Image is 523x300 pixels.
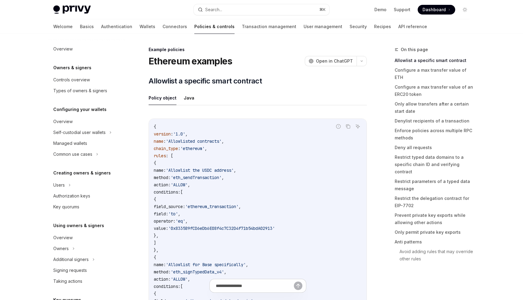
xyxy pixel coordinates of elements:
a: Enforce policies across multiple RPC methods [395,126,475,143]
span: : [163,139,166,144]
div: Self-custodial user wallets [53,129,106,136]
div: Example policies [149,47,367,53]
span: version [154,131,171,137]
a: Types of owners & signers [48,85,126,96]
h5: Owners & signers [53,64,91,71]
span: , [222,175,224,180]
a: Restrict parameters of a typed data message [395,177,475,194]
a: API reference [398,19,427,34]
span: , [246,262,248,267]
span: }, [154,247,159,253]
span: , [205,146,207,151]
span: conditions: [154,189,180,195]
a: Overview [48,116,126,127]
a: Configure a max transfer value of ETH [395,65,475,82]
span: 'to' [168,211,178,217]
div: Controls overview [53,76,90,83]
span: 'ethereum_transaction' [185,204,238,209]
div: Search... [205,6,222,13]
a: Allowlist a specific smart contract [395,56,475,65]
h5: Creating owners & signers [53,169,111,177]
a: Overview [48,44,126,54]
span: [ [180,189,183,195]
a: Transaction management [242,19,296,34]
span: action: [154,276,171,282]
span: Allowlist a specific smart contract [149,76,262,86]
button: Search...⌘K [194,4,329,15]
a: Welcome [53,19,73,34]
span: { [154,197,156,202]
h5: Using owners & signers [53,222,104,229]
button: Open in ChatGPT [305,56,357,66]
div: Key quorums [53,203,79,210]
span: , [188,182,190,187]
button: Toggle dark mode [460,5,470,15]
span: , [238,204,241,209]
span: ] [154,240,156,246]
a: Signing requests [48,265,126,276]
button: Ask AI [354,122,362,130]
a: Avoid adding rules that may override other rules [400,247,475,264]
a: Basics [80,19,94,34]
div: Overview [53,118,73,125]
span: }, [154,233,159,238]
button: Report incorrect code [334,122,342,130]
a: Controls overview [48,74,126,85]
span: , [185,131,188,137]
a: Prevent private key exports while allowing other actions [395,210,475,227]
a: User management [304,19,342,34]
a: Authentication [101,19,132,34]
span: 'Allowlisted contracts' [166,139,222,144]
a: Support [394,7,410,13]
span: name: [154,262,166,267]
span: : [ [166,153,173,158]
div: Authorization keys [53,192,90,200]
span: 'Allowlist for Base specifically' [166,262,246,267]
span: value: [154,226,168,231]
div: Taking actions [53,278,82,285]
span: field_source: [154,204,185,209]
div: Common use cases [53,151,92,158]
span: method: [154,269,171,275]
span: Open in ChatGPT [316,58,353,64]
span: , [224,269,226,275]
button: Java [184,91,194,105]
span: chain_type [154,146,178,151]
span: , [234,168,236,173]
span: 'eq' [176,218,185,224]
div: Signing requests [53,267,87,274]
div: Types of owners & signers [53,87,107,94]
a: Taking actions [48,276,126,287]
span: { [154,124,156,129]
a: Key quorums [48,201,126,212]
a: Dashboard [418,5,455,15]
span: name: [154,168,166,173]
span: method: [154,175,171,180]
span: { [154,255,156,260]
a: Connectors [163,19,187,34]
a: Recipes [374,19,391,34]
span: { [154,160,156,166]
h1: Ethereum examples [149,56,232,67]
span: 'eth_signTypedData_v4' [171,269,224,275]
a: Policies & controls [194,19,235,34]
span: 'Allowlist the USDC address' [166,168,234,173]
a: Wallets [140,19,155,34]
a: Demo [374,7,386,13]
span: 'ALLOW' [171,276,188,282]
span: On this page [401,46,428,53]
a: Only allow transfers after a certain start date [395,99,475,116]
img: light logo [53,5,91,14]
button: Policy object [149,91,176,105]
span: , [178,211,180,217]
span: : [178,146,180,151]
span: 'ALLOW' [171,182,188,187]
a: Overview [48,232,126,243]
div: Additional signers [53,256,89,263]
span: Dashboard [423,7,446,13]
a: Managed wallets [48,138,126,149]
span: rules [154,153,166,158]
span: , [188,276,190,282]
span: : [171,131,173,137]
span: , [222,139,224,144]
